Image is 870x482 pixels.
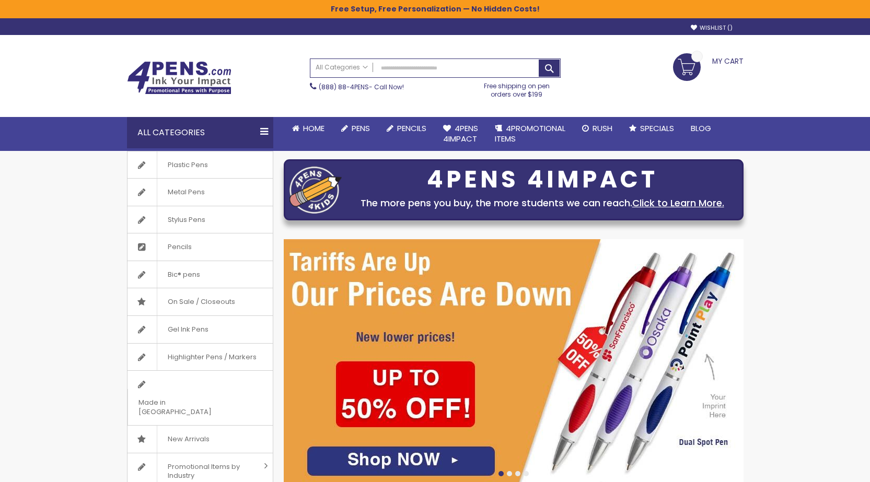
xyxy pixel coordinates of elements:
[127,426,273,453] a: New Arrivals
[157,344,267,371] span: Highlighter Pens / Markers
[632,196,724,209] a: Click to Learn More.
[127,206,273,233] a: Stylus Pens
[127,61,231,95] img: 4Pens Custom Pens and Promotional Products
[157,288,246,315] span: On Sale / Closeouts
[319,83,369,91] a: (888) 88-4PENS
[682,117,720,140] a: Blog
[621,117,682,140] a: Specials
[691,24,733,32] a: Wishlist
[473,78,561,99] div: Free shipping on pen orders over $199
[157,151,218,179] span: Plastic Pens
[289,166,342,214] img: four_pen_logo.png
[310,59,373,76] a: All Categories
[157,426,220,453] span: New Arrivals
[157,206,216,233] span: Stylus Pens
[640,123,674,134] span: Specials
[157,179,215,206] span: Metal Pens
[319,83,404,91] span: - Call Now!
[127,117,273,148] div: All Categories
[127,179,273,206] a: Metal Pens
[691,123,711,134] span: Blog
[397,123,426,134] span: Pencils
[157,261,211,288] span: Bic® pens
[127,151,273,179] a: Plastic Pens
[127,344,273,371] a: Highlighter Pens / Markers
[333,117,378,140] a: Pens
[127,371,273,425] a: Made in [GEOGRAPHIC_DATA]
[347,169,738,191] div: 4PENS 4IMPACT
[443,123,478,144] span: 4Pens 4impact
[157,316,219,343] span: Gel Ink Pens
[435,117,486,151] a: 4Pens4impact
[574,117,621,140] a: Rush
[127,288,273,315] a: On Sale / Closeouts
[127,233,273,261] a: Pencils
[593,123,612,134] span: Rush
[127,261,273,288] a: Bic® pens
[127,389,247,425] span: Made in [GEOGRAPHIC_DATA]
[157,233,202,261] span: Pencils
[352,123,370,134] span: Pens
[495,123,565,144] span: 4PROMOTIONAL ITEMS
[284,117,333,140] a: Home
[486,117,574,151] a: 4PROMOTIONALITEMS
[127,316,273,343] a: Gel Ink Pens
[378,117,435,140] a: Pencils
[303,123,324,134] span: Home
[316,63,368,72] span: All Categories
[347,196,738,210] div: The more pens you buy, the more students we can reach.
